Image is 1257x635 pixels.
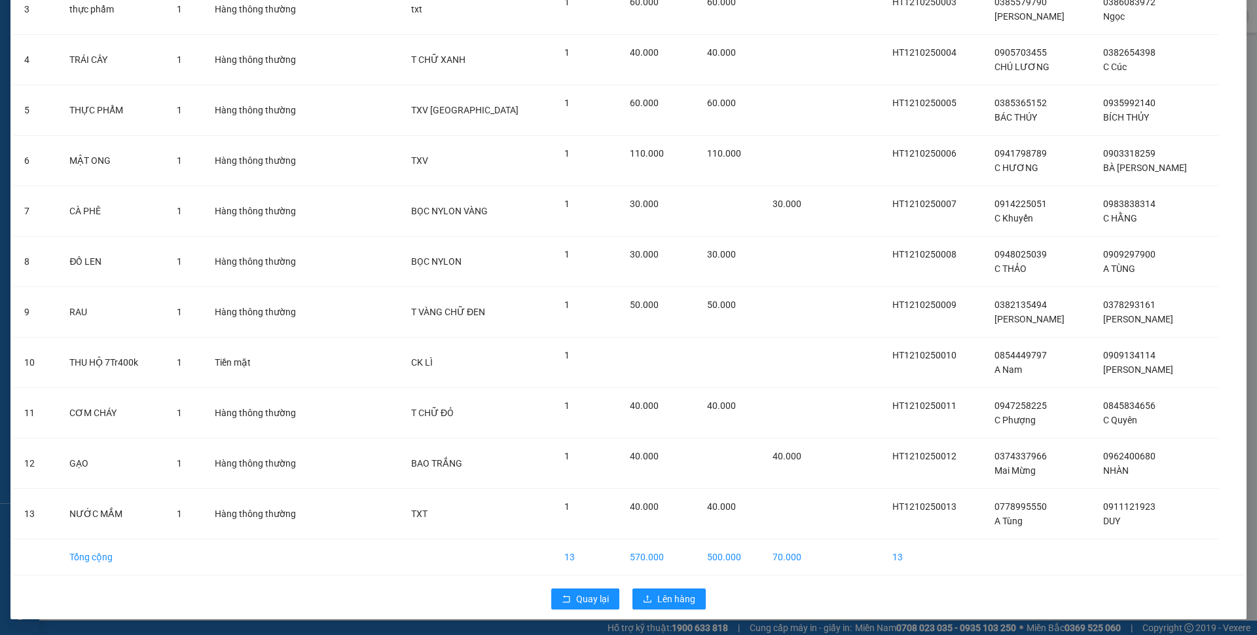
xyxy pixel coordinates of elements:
[1103,249,1156,260] span: 0909297900
[994,465,1036,476] span: Mai Mừng
[707,249,736,260] span: 30.000
[892,501,956,512] span: HT1210250013
[994,163,1038,173] span: C HƯƠNG
[1103,199,1156,209] span: 0983838314
[14,186,59,237] td: 7
[14,136,59,186] td: 6
[204,438,327,489] td: Hàng thông thường
[1103,350,1156,360] span: 0909134114
[630,148,664,159] span: 110.000
[892,350,956,360] span: HT1210250010
[892,148,956,159] span: HT1210250006
[576,592,609,606] span: Quay lại
[630,451,659,461] span: 40.000
[554,539,619,575] td: 13
[630,299,659,310] span: 50.000
[177,357,182,368] span: 1
[1103,11,1125,22] span: Ngọc
[177,458,182,469] span: 1
[204,136,327,186] td: Hàng thông thường
[564,299,570,310] span: 1
[707,501,736,512] span: 40.000
[994,249,1047,260] span: 0948025039
[1103,213,1137,223] span: C HẰNG
[564,199,570,209] span: 1
[994,47,1047,58] span: 0905703455
[697,539,762,575] td: 500.000
[619,539,697,575] td: 570.000
[1103,263,1135,274] span: A TÙNG
[892,299,956,310] span: HT1210250009
[1103,148,1156,159] span: 0903318259
[177,155,182,166] span: 1
[564,249,570,260] span: 1
[204,337,327,388] td: Tiền mặt
[411,206,488,216] span: BỌC NYLON VÀNG
[59,85,166,136] td: THỰC PHẨM
[411,155,428,166] span: TXV
[994,213,1033,223] span: C Khuyến
[177,307,182,317] span: 1
[411,458,462,469] span: BAO TRẮNG
[892,451,956,461] span: HT1210250012
[14,287,59,337] td: 9
[177,54,182,65] span: 1
[1103,314,1173,324] span: [PERSON_NAME]
[411,256,462,267] span: BỌC NYLON
[551,588,619,609] button: rollbackQuay lại
[564,148,570,159] span: 1
[1103,400,1156,411] span: 0845834656
[1103,299,1156,310] span: 0378293161
[14,237,59,287] td: 8
[892,199,956,209] span: HT1210250007
[564,350,570,360] span: 1
[994,516,1023,526] span: A Tùng
[630,501,659,512] span: 40.000
[411,54,465,65] span: T CHỮ XANH
[204,489,327,539] td: Hàng thông thường
[204,287,327,337] td: Hàng thông thường
[657,592,695,606] span: Lên hàng
[177,509,182,519] span: 1
[994,199,1047,209] span: 0914225051
[14,337,59,388] td: 10
[994,501,1047,512] span: 0778995550
[1103,501,1156,512] span: 0911121923
[204,388,327,438] td: Hàng thông thường
[882,539,984,575] td: 13
[59,287,166,337] td: RAU
[630,47,659,58] span: 40.000
[1103,465,1129,476] span: NHÀN
[707,299,736,310] span: 50.000
[630,400,659,411] span: 40.000
[204,85,327,136] td: Hàng thông thường
[773,451,801,461] span: 40.000
[59,337,166,388] td: THU HỘ 7Tr400k
[411,509,428,519] span: TXT
[411,357,433,368] span: CK LÌ
[994,62,1049,72] span: CHÚ LƯƠNG
[994,451,1047,461] span: 0374337966
[1103,62,1127,72] span: C Cúc
[994,11,1065,22] span: [PERSON_NAME]
[59,136,166,186] td: MẬT ONG
[773,199,801,209] span: 30.000
[994,314,1065,324] span: [PERSON_NAME]
[564,400,570,411] span: 1
[1103,451,1156,461] span: 0962400680
[994,112,1037,123] span: BÁC THÚY
[564,98,570,108] span: 1
[892,98,956,108] span: HT1210250005
[204,237,327,287] td: Hàng thông thường
[1103,163,1187,173] span: BÀ [PERSON_NAME]
[994,299,1047,310] span: 0382135494
[564,47,570,58] span: 1
[14,388,59,438] td: 11
[994,415,1036,425] span: C Phượng
[14,489,59,539] td: 13
[59,237,166,287] td: ĐỒ LEN
[632,588,706,609] button: uploadLên hàng
[994,148,1047,159] span: 0941798789
[411,307,485,317] span: T VÀNG CHỮ ĐEN
[411,105,519,115] span: TXV [GEOGRAPHIC_DATA]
